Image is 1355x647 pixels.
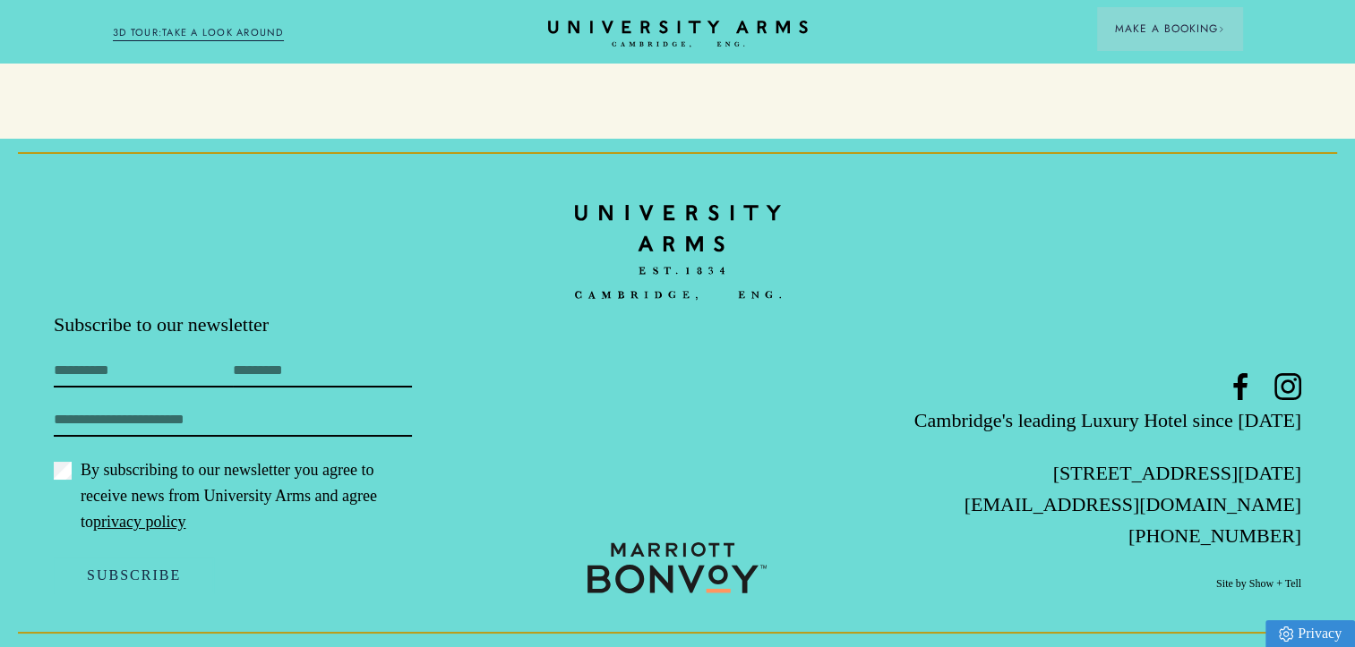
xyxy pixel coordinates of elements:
a: Facebook [1227,373,1254,400]
button: Make a BookingArrow icon [1097,7,1242,50]
span: Make a Booking [1115,21,1224,37]
p: Subscribe to our newsletter [54,311,469,338]
button: Subscribe [54,557,214,594]
a: Site by Show + Tell [1216,576,1301,592]
img: Privacy [1279,626,1293,642]
img: bc90c398f2f6aa16c3ede0e16ee64a97.svg [575,192,781,312]
p: [STREET_ADDRESS][DATE] [886,457,1301,489]
img: Arrow icon [1218,26,1224,32]
a: Home [548,21,808,48]
a: 3D TOUR:TAKE A LOOK AROUND [113,25,284,41]
a: Home [575,192,781,311]
a: [PHONE_NUMBER] [1128,524,1301,547]
a: privacy policy [93,513,185,531]
img: 0b373a9250846ddb45707c9c41e4bd95.svg [587,542,767,593]
p: Cambridge's leading Luxury Hotel since [DATE] [886,404,1301,436]
label: By subscribing to our newsletter you agree to receive news from University Arms and agree to [54,457,412,535]
a: Privacy [1265,620,1355,647]
input: By subscribing to our newsletter you agree to receive news from University Arms and agree topriva... [54,462,72,480]
a: Instagram [1274,373,1301,400]
a: [EMAIL_ADDRESS][DOMAIN_NAME] [965,493,1301,515]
